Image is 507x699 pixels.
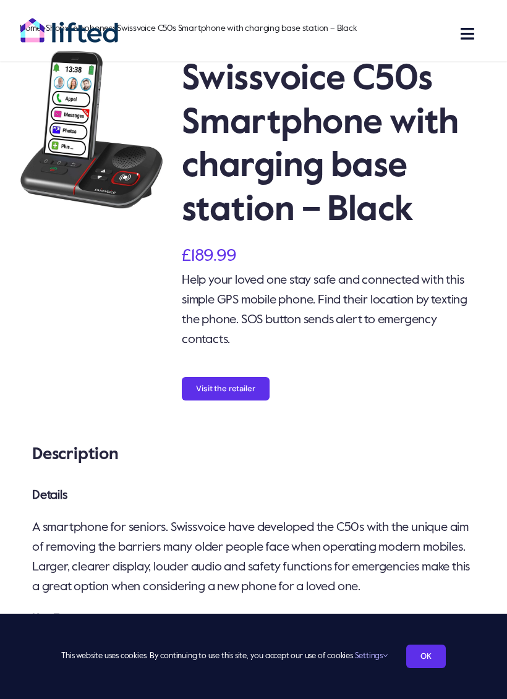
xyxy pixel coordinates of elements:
[61,646,387,666] span: This website uses cookies. By continuing to use this site, you accept our use of cookies.
[182,271,487,350] p: Help your loved one stay safe and connected with this simple GPS mobile phone. Find their locatio...
[32,489,67,502] strong: Details
[406,645,446,668] a: OK
[355,652,388,660] a: Settings
[182,247,237,265] bdi: 189.99
[182,247,191,265] span: £
[370,19,487,49] nav: Main Menu
[20,51,163,209] a: Swissvoice C50s Smartphone with charging base station
[20,17,119,30] a: lifted-logo
[32,439,475,471] h2: Description
[182,377,270,400] button: Visit the retailer
[32,518,475,597] p: A smartphone for seniors. Swissvoice have developed the C50s with the unique aim of removing the ...
[182,58,487,232] h1: Swissvoice C50s Smartphone with charging base station – Black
